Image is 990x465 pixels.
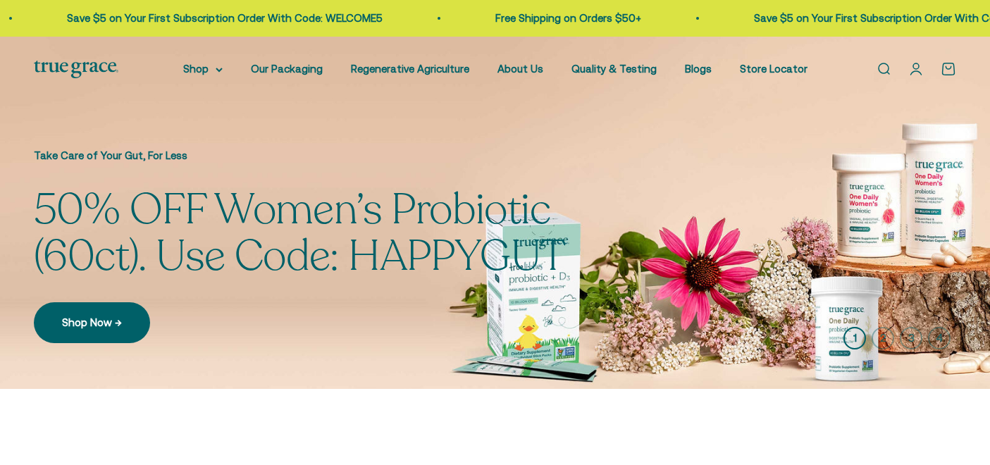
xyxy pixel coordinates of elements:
[740,63,808,75] a: Store Locator
[183,61,223,77] summary: Shop
[685,63,712,75] a: Blogs
[34,302,150,343] a: Shop Now →
[34,147,654,164] p: Take Care of Your Gut, For Less
[571,63,657,75] a: Quality & Testing
[928,327,951,349] button: 4
[493,12,639,24] a: Free Shipping on Orders $50+
[65,10,380,27] p: Save $5 on Your First Subscription Order With Code: WELCOME5
[900,327,922,349] button: 3
[251,63,323,75] a: Our Packaging
[497,63,543,75] a: About Us
[843,327,866,349] button: 1
[351,63,469,75] a: Regenerative Agriculture
[34,181,565,285] split-lines: 50% OFF Women’s Probiotic (60ct). Use Code: HAPPYGUT
[872,327,894,349] button: 2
